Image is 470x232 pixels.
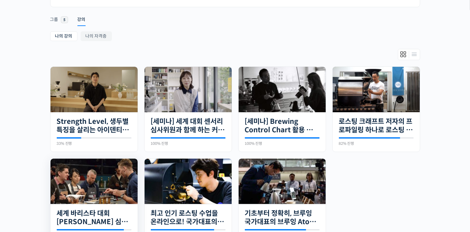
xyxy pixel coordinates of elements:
div: 82% 진행 [339,142,414,145]
a: [세미나] Brewing Control Chart 활용 방법과 실습 [245,117,319,134]
a: 최고 인기 로스팅 수업을 온라인으로! 국가대표의 로스팅 클래스 [151,209,225,226]
a: 나의 자격증 [81,31,112,41]
a: Strength Level, 생두별 특징을 살리는 아이덴티티 커피랩 [PERSON_NAME] [PERSON_NAME]의 로스팅 클래스 [57,117,131,134]
a: 세계 바리스타 대회 [PERSON_NAME] 심사위원의 커피 센서리 스킬 기초 [57,209,131,226]
a: 홈 [2,180,41,196]
a: 그룹 5 [50,9,68,25]
div: 100% 진행 [151,142,225,145]
a: 대화 [41,180,81,196]
a: 강의 [77,9,86,24]
span: 홈 [20,189,24,194]
a: 로스팅 크래프트 저자의 프로파일링 하나로 로스팅 마스터하기 [339,117,414,134]
a: [세미나] 세계 대회 센서리 심사위원과 함께 하는 커핑 칼리브레이션 [151,117,225,134]
div: 그룹 [50,17,58,26]
div: Members directory secondary navigation [398,49,420,60]
div: 33% 진행 [57,142,131,145]
nav: Sub Menu [50,31,420,43]
a: 나의 강의 [50,31,77,41]
span: 설정 [97,189,104,194]
span: 5 [61,16,68,23]
nav: Primary menu [50,9,420,24]
a: 기초부터 정확히, 브루잉 국가대표의 브루잉 AtoZ 클래스 [245,209,319,226]
div: 100% 진행 [245,142,319,145]
span: 대화 [57,190,65,195]
a: 설정 [81,180,120,196]
div: 강의 [77,17,86,26]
